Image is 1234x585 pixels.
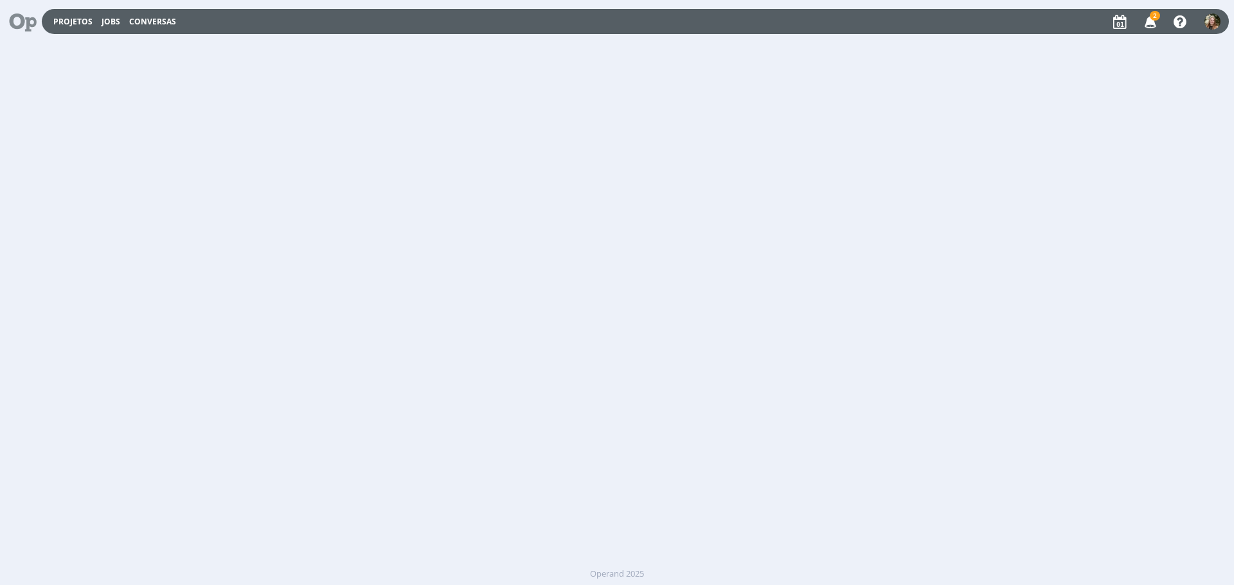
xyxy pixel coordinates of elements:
button: L [1204,10,1221,33]
a: Projetos [53,16,93,27]
button: 2 [1136,10,1163,33]
span: 2 [1150,11,1160,21]
a: Jobs [102,16,120,27]
a: Conversas [129,16,176,27]
button: Projetos [49,17,96,27]
img: L [1204,13,1221,30]
button: Jobs [98,17,124,27]
button: Conversas [125,17,180,27]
